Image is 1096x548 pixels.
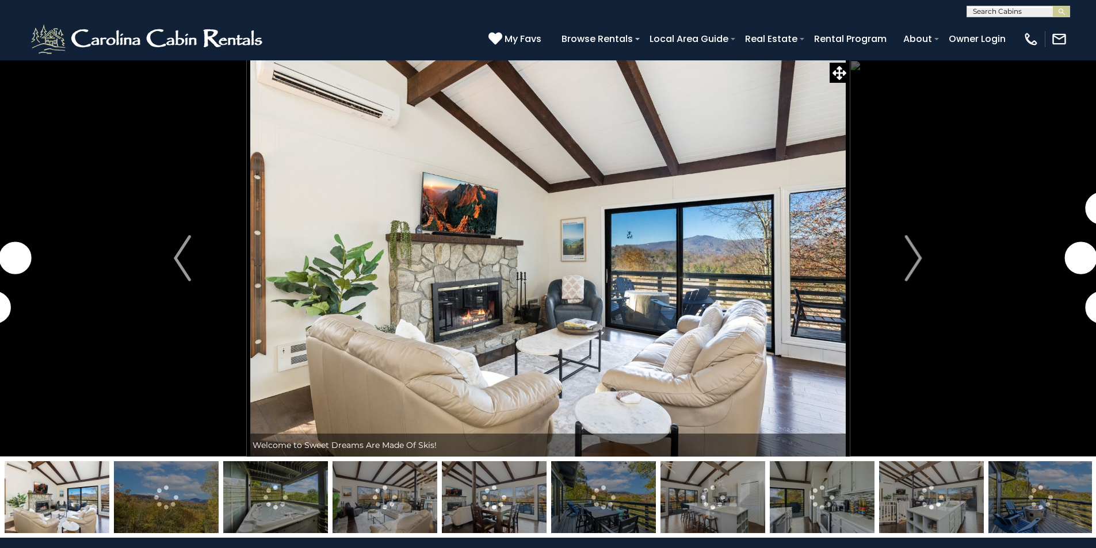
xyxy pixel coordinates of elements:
[119,60,247,457] button: Previous
[333,461,437,533] img: 167530463
[114,461,219,533] img: 167390720
[1023,31,1039,47] img: phone-regular-white.png
[644,29,734,49] a: Local Area Guide
[442,461,547,533] img: 167530466
[551,461,656,533] img: 167390716
[488,32,544,47] a: My Favs
[898,29,938,49] a: About
[174,235,191,281] img: arrow
[943,29,1011,49] a: Owner Login
[5,461,109,533] img: 167530462
[505,32,541,46] span: My Favs
[849,60,977,457] button: Next
[808,29,892,49] a: Rental Program
[1051,31,1067,47] img: mail-regular-white.png
[660,461,765,533] img: 167530464
[739,29,803,49] a: Real Estate
[29,22,268,56] img: White-1-2.png
[879,461,984,533] img: 167530465
[770,461,874,533] img: 167390704
[988,461,1093,533] img: 167390717
[223,461,328,533] img: 168962302
[905,235,922,281] img: arrow
[247,434,850,457] div: Welcome to Sweet Dreams Are Made Of Skis!
[556,29,639,49] a: Browse Rentals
